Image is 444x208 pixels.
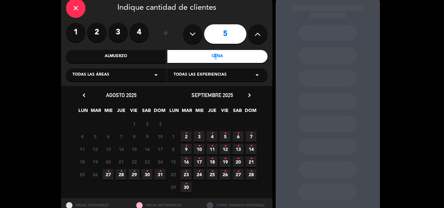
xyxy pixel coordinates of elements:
[211,141,213,151] i: •
[194,131,204,142] span: 3
[181,131,191,142] span: 2
[253,71,261,79] i: arrow_drop_down
[77,131,87,142] span: 4
[120,166,122,177] i: •
[246,144,256,154] span: 14
[233,131,243,142] span: 6
[155,144,165,154] span: 17
[146,166,148,177] i: •
[142,131,152,142] span: 9
[72,72,109,78] span: Todas las áreas
[194,144,204,154] span: 10
[142,118,152,129] span: 2
[198,153,200,164] i: •
[103,156,113,167] span: 20
[116,107,126,117] span: JUE
[129,118,139,129] span: 1
[159,166,161,177] i: •
[250,141,252,151] i: •
[106,92,137,98] span: agosto 2025
[168,169,178,180] span: 22
[168,144,178,154] span: 8
[90,144,100,154] span: 12
[77,156,87,167] span: 18
[181,169,191,180] span: 23
[133,166,135,177] i: •
[233,156,243,167] span: 20
[155,23,176,45] div: ó
[181,182,191,192] span: 30
[168,182,178,192] span: 29
[116,144,126,154] span: 14
[246,92,253,99] i: chevron_right
[181,144,191,154] span: 9
[237,166,239,177] i: •
[181,156,191,167] span: 16
[246,169,256,180] span: 28
[116,156,126,167] span: 21
[66,23,85,42] label: 1
[198,141,200,151] i: •
[78,107,88,117] span: LUN
[198,128,200,139] i: •
[66,50,166,63] div: Almuerzo
[81,92,87,99] i: chevron_left
[108,23,128,42] label: 3
[191,92,233,98] span: septiembre 2025
[174,72,227,78] span: Todas las experiencias
[77,144,87,154] span: 11
[211,153,213,164] i: •
[207,131,217,142] span: 4
[90,131,100,142] span: 5
[233,169,243,180] span: 27
[167,50,268,63] div: Cena
[246,156,256,167] span: 21
[219,107,230,117] span: VIE
[250,128,252,139] i: •
[185,179,187,189] i: •
[155,118,165,129] span: 3
[185,166,187,177] i: •
[220,144,230,154] span: 12
[245,107,255,117] span: DOM
[107,166,109,177] i: •
[237,141,239,151] i: •
[154,107,164,117] span: DOM
[194,169,204,180] span: 24
[224,166,226,177] i: •
[207,107,217,117] span: JUE
[224,141,226,151] i: •
[72,4,80,12] i: close
[220,156,230,167] span: 19
[116,169,126,180] span: 28
[207,169,217,180] span: 25
[207,144,217,154] span: 11
[155,169,165,180] span: 31
[103,131,113,142] span: 6
[155,156,165,167] span: 24
[220,169,230,180] span: 26
[198,166,200,177] i: •
[168,131,178,142] span: 1
[103,107,114,117] span: MIE
[250,166,252,177] i: •
[233,144,243,154] span: 13
[169,107,179,117] span: LUN
[129,23,149,42] label: 4
[224,153,226,164] i: •
[246,131,256,142] span: 7
[128,107,139,117] span: VIE
[129,144,139,154] span: 15
[194,156,204,167] span: 17
[87,23,107,42] label: 2
[141,107,152,117] span: SAB
[211,166,213,177] i: •
[185,128,187,139] i: •
[77,169,87,180] span: 25
[237,153,239,164] i: •
[142,169,152,180] span: 30
[152,71,160,79] i: arrow_drop_down
[155,131,165,142] span: 10
[129,156,139,167] span: 22
[103,144,113,154] span: 13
